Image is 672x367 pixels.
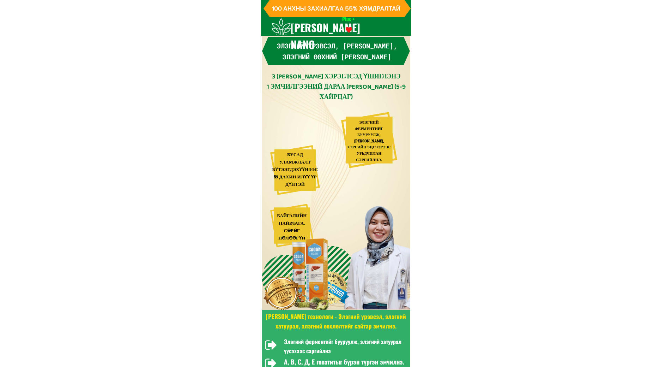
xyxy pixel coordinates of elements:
[272,152,318,188] div: БУСАД УЛАМЖЛАЛТ БҮТЭЭГДЭХҮҮНЭЭС 89 ДАХИН ИЛҮҮ ҮР ДҮНТЭЙ
[265,41,409,62] h3: Элэгний үрэвсэл, [PERSON_NAME], элэгний өөхний [PERSON_NAME]
[263,312,409,331] h3: [PERSON_NAME] технологи - Элэгний үрэвсэл, элэгний хатуурал, элэгний өөхлөлтийг сайтар эмчилнэ.
[284,337,407,355] h3: Элэгний ферментийг бууруулж, элэгний хатуурал үүсэхээс сэргийлнэ
[272,213,312,242] div: БАЙГАЛИЙН НАЙРЛАГА. СӨРӨГ НӨЛӨӨГҮЙ
[346,120,392,163] div: ЭЛЭГНИЙ ФЕРМЕНТИЙГ БУУРУУЛЖ, [PERSON_NAME], ХЭРГИЙН ЭЦГЭЭРЭЭС УРЬДЧИЛАН СЭРГИЙЛНЭ.
[284,357,407,367] h3: А, В, С, Д, Е гепатитыг бүрэн түргэн эмчилнэ.
[265,72,408,103] div: 3 [PERSON_NAME] ХЭРЭГЛСЭД ҮШИГЛЭНЭ 1 ЭМЧИЛГЭЭНИЙ ДАРАА [PERSON_NAME] (5-9 ХАЙРЦАГ)
[291,19,369,53] h3: [PERSON_NAME] NANO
